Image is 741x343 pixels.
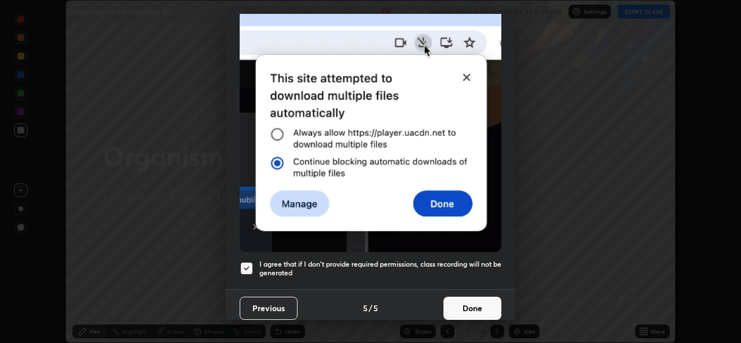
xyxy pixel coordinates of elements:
[259,260,501,278] h5: I agree that if I don't provide required permissions, class recording will not be generated
[240,297,298,320] button: Previous
[363,302,368,314] h4: 5
[443,297,501,320] button: Done
[373,302,378,314] h4: 5
[369,302,372,314] h4: /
